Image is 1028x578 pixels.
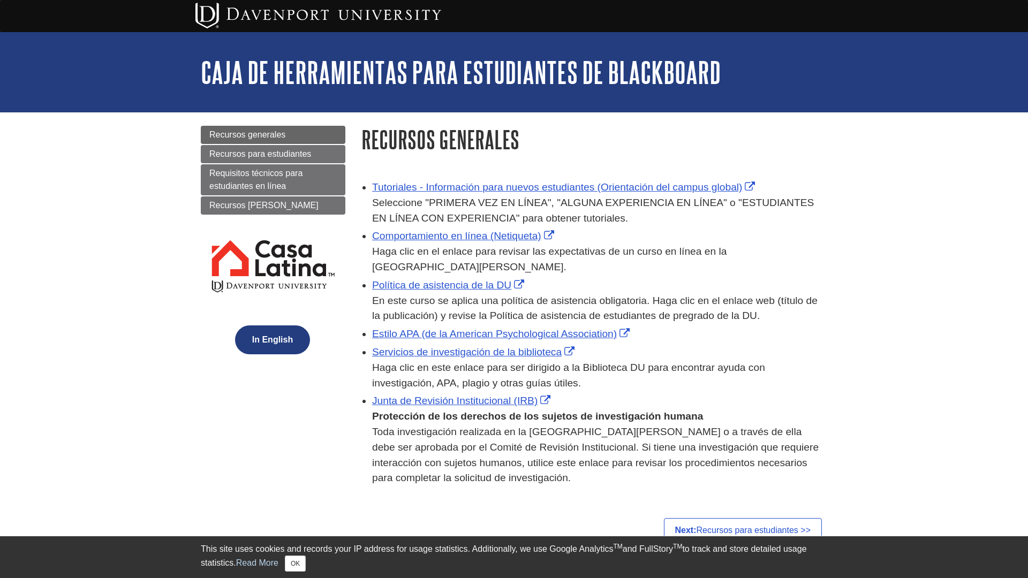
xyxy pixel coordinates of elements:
[201,126,345,144] a: Recursos generales
[372,244,827,275] div: Haga clic en el enlace para revisar las expectativas de un curso en línea en la [GEOGRAPHIC_DATA]...
[675,526,697,535] strong: Next:
[235,325,310,354] button: In English
[209,169,303,191] span: Requisitos técnicos para estudiantes en línea
[201,145,345,163] a: Recursos para estudiantes
[613,543,622,550] sup: TM
[201,196,345,215] a: Recursos [PERSON_NAME]
[372,410,703,422] strong: Protección de los derechos de los sujetos de investigación humana
[201,164,345,195] a: Requisitos técnicos para estudiantes en línea
[201,126,345,372] div: Guide Page Menu
[209,149,311,158] span: Recursos para estudiantes
[372,181,758,193] a: Link opens in new window
[232,335,313,344] a: In English
[372,360,827,391] div: Haga clic en este enlace para ser dirigido a la Biblioteca DU para encontrar ayuda con investigac...
[664,518,822,543] a: Next:Recursos para estudiantes >>
[361,126,827,153] h1: Recursos generales
[372,328,632,339] a: Link opens in new window
[372,293,827,324] div: En este curso se aplica una política de asistencia obligatoria. Haga clic en el enlace web (títul...
[209,201,319,210] span: Recursos [PERSON_NAME]
[195,3,441,28] img: Davenport University
[372,195,827,226] div: Seleccione "PRIMERA VEZ EN LÍNEA", "ALGUNA EXPERIENCIA EN LÍNEA" o "ESTUDIANTES EN LÍNEA CON EXPE...
[209,130,285,139] span: Recursos generales
[372,279,527,291] a: Link opens in new window
[673,543,682,550] sup: TM
[372,395,553,406] a: Link opens in new window
[372,409,827,486] div: Toda investigación realizada en la [GEOGRAPHIC_DATA][PERSON_NAME] o a través de ella debe ser apr...
[201,543,827,572] div: This site uses cookies and records your IP address for usage statistics. Additionally, we use Goo...
[285,556,306,572] button: Close
[201,56,721,89] a: Caja de herramientas para estudiantes de Blackboard
[372,230,557,241] a: Link opens in new window
[236,558,278,567] a: Read More
[372,346,577,358] a: Link opens in new window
